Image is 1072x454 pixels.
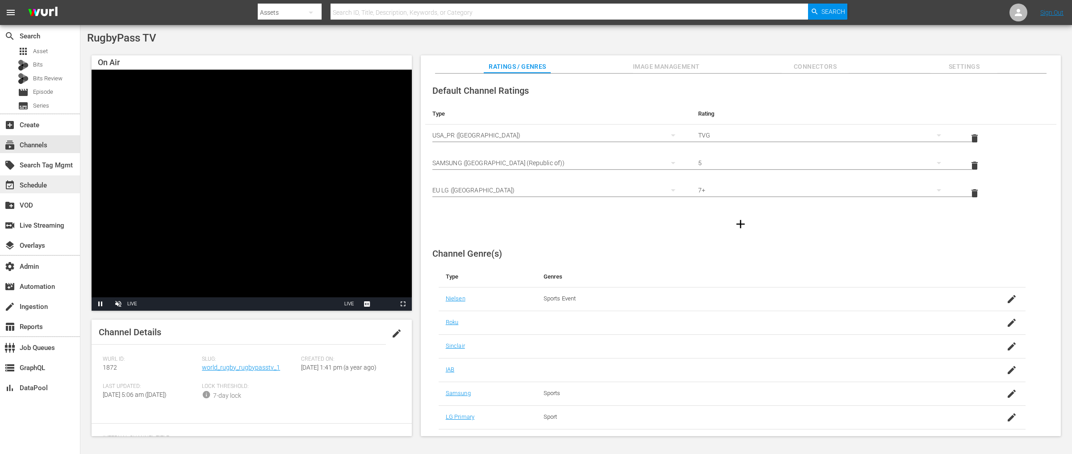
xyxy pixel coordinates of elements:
div: Video Player [92,70,412,311]
span: Internal Channel Title: [103,435,396,442]
a: Samsung [446,390,471,396]
button: delete [964,128,985,149]
span: Channel Details [99,327,161,337]
span: Asset [18,46,29,57]
div: Bits Review [18,73,29,84]
span: DataPool [4,383,15,393]
span: Settings [930,61,997,72]
button: Fullscreen [394,297,412,311]
button: Unmute [109,297,127,311]
span: Schedule [4,180,15,191]
span: Overlays [4,240,15,251]
span: edit [391,328,402,339]
button: delete [964,183,985,204]
span: info [202,390,211,399]
span: LIVE [344,301,354,306]
span: Lock Threshold: [202,383,297,390]
table: simple table [425,103,1056,207]
span: Automation [4,281,15,292]
div: EU LG ([GEOGRAPHIC_DATA]) [432,178,684,203]
button: Picture-in-Picture [376,297,394,311]
div: Bits [18,60,29,71]
span: Episode [33,87,53,96]
th: Type [425,103,691,125]
span: menu [5,7,16,18]
span: Reports [4,321,15,332]
div: USA_PR ([GEOGRAPHIC_DATA]) [432,123,684,148]
a: Sinclair [446,342,465,349]
span: Slug: [202,356,297,363]
span: VOD [4,200,15,211]
span: Wurl ID: [103,356,197,363]
span: Ratings / Genres [484,61,551,72]
span: delete [969,188,980,199]
span: Search [821,4,845,20]
a: Sign Out [1040,9,1064,16]
span: [DATE] 1:41 pm (a year ago) [301,364,377,371]
a: LG Primary [446,413,474,420]
span: Bits [33,60,43,69]
span: Search [4,31,15,42]
span: Default Channel Ratings [432,85,529,96]
button: edit [386,323,407,344]
span: Image Management [633,61,700,72]
span: Create [4,120,15,130]
span: On Air [98,58,120,67]
span: Connectors [782,61,849,72]
a: IAB [446,366,454,373]
th: Rating [691,103,957,125]
button: Captions [358,297,376,311]
span: GraphQL [4,362,15,373]
span: Channel Genre(s) [432,248,502,259]
button: Seek to live, currently playing live [340,297,358,311]
span: Series [33,101,49,110]
span: Channels [4,140,15,150]
div: 7-day lock [213,391,241,400]
span: Created On: [301,356,396,363]
span: delete [969,160,980,171]
a: Nielsen [446,295,465,302]
th: Type [439,266,536,287]
button: Search [808,4,847,20]
span: Job Queues [4,342,15,353]
span: Episode [18,87,29,98]
a: Roku [446,319,459,325]
span: Ingestion [4,301,15,312]
button: delete [964,155,985,176]
span: Bits Review [33,74,63,83]
div: LIVE [127,297,137,311]
button: Pause [92,297,109,311]
img: ans4CAIJ8jUAAAAAAAAAAAAAAAAAAAAAAAAgQb4GAAAAAAAAAAAAAAAAAAAAAAAAJMjXAAAAAAAAAAAAAAAAAAAAAAAAgAT5G... [21,2,64,23]
span: 1872 [103,364,117,371]
span: RugbyPass TV [87,32,156,44]
span: Last Updated: [103,383,197,390]
span: Search Tag Mgmt [4,160,15,171]
span: Live Streaming [4,220,15,231]
a: world_rugby_rugbypasstv_1 [202,364,280,371]
span: delete [969,133,980,144]
span: Series [18,100,29,111]
div: SAMSUNG ([GEOGRAPHIC_DATA] (Republic of)) [432,150,684,175]
div: 7+ [698,178,950,203]
span: Admin [4,261,15,272]
div: 5 [698,150,950,175]
span: Asset [33,47,48,56]
span: [DATE] 5:06 am ([DATE]) [103,391,167,398]
th: Genres [536,266,960,287]
div: TVG [698,123,950,148]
